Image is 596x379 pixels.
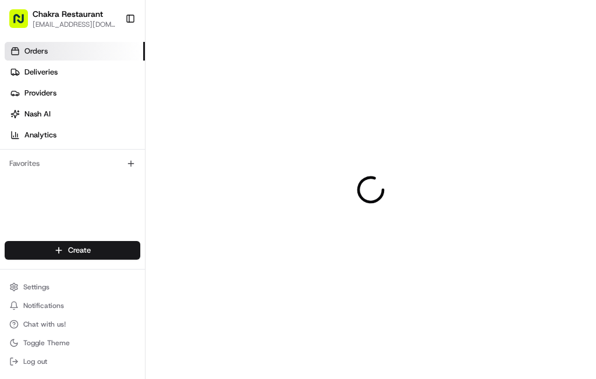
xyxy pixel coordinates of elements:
[24,67,58,77] span: Deliveries
[5,84,145,102] a: Providers
[198,114,212,128] button: Start new chat
[23,338,70,348] span: Toggle Theme
[24,111,45,132] img: 4281594248423_2fcf9dad9f2a874258b8_72.png
[5,42,145,61] a: Orders
[23,357,47,366] span: Log out
[24,46,48,56] span: Orders
[23,260,89,271] span: Knowledge Base
[12,261,21,270] div: 📗
[12,151,78,160] div: Past conversations
[23,282,49,292] span: Settings
[24,109,51,119] span: Nash AI
[97,180,101,189] span: •
[12,169,30,187] img: Asif Zaman Khan
[23,301,64,310] span: Notifications
[103,180,127,189] span: [DATE]
[5,154,140,173] div: Favorites
[52,122,160,132] div: We're available if you need us!
[5,297,140,314] button: Notifications
[5,126,145,144] a: Analytics
[30,75,192,87] input: Clear
[5,105,145,123] a: Nash AI
[180,148,212,162] button: See all
[12,111,33,132] img: 1736555255976-a54dd68f-1ca7-489b-9aae-adbdc363a1c4
[24,88,56,98] span: Providers
[36,211,154,221] span: [PERSON_NAME] [PERSON_NAME]
[23,180,33,190] img: 1736555255976-a54dd68f-1ca7-489b-9aae-adbdc363a1c4
[5,63,145,82] a: Deliveries
[163,211,187,221] span: [DATE]
[33,20,116,29] button: [EMAIL_ADDRESS][DOMAIN_NAME]
[23,212,33,221] img: 1736555255976-a54dd68f-1ca7-489b-9aae-adbdc363a1c4
[52,111,191,122] div: Start new chat
[94,255,191,276] a: 💻API Documentation
[5,5,120,33] button: Chakra Restaurant[EMAIL_ADDRESS][DOMAIN_NAME]
[116,288,141,297] span: Pylon
[12,200,30,219] img: Joana Marie Avellanoza
[157,211,161,221] span: •
[5,335,140,351] button: Toggle Theme
[12,46,212,65] p: Welcome 👋
[33,8,103,20] button: Chakra Restaurant
[110,260,187,271] span: API Documentation
[68,245,91,256] span: Create
[5,353,140,370] button: Log out
[5,279,140,295] button: Settings
[23,320,66,329] span: Chat with us!
[98,261,108,270] div: 💻
[82,288,141,297] a: Powered byPylon
[24,130,56,140] span: Analytics
[7,255,94,276] a: 📗Knowledge Base
[5,241,140,260] button: Create
[5,316,140,332] button: Chat with us!
[12,11,35,34] img: Nash
[36,180,94,189] span: [PERSON_NAME]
